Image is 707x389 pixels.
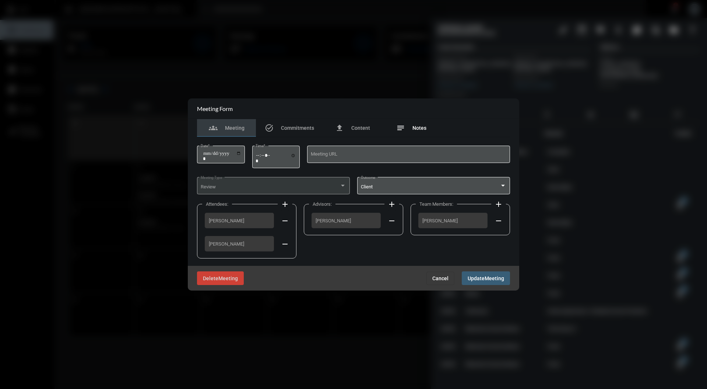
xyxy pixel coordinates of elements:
[225,125,245,131] span: Meeting
[387,216,396,225] mat-icon: remove
[209,241,270,247] span: [PERSON_NAME]
[422,218,483,223] span: [PERSON_NAME]
[468,275,485,281] span: Update
[396,124,405,132] mat-icon: notes
[197,105,233,112] h2: Meeting Form
[197,271,244,285] button: DeleteMeeting
[494,216,503,225] mat-icon: remove
[201,184,216,190] span: Review
[426,272,454,285] button: Cancel
[361,184,373,190] span: Client
[316,218,377,223] span: [PERSON_NAME]
[209,124,218,132] mat-icon: groups
[265,124,274,132] mat-icon: task_alt
[281,240,289,249] mat-icon: remove
[494,200,503,209] mat-icon: add
[462,271,510,285] button: UpdateMeeting
[281,200,289,209] mat-icon: add
[203,275,218,281] span: Delete
[218,275,238,281] span: Meeting
[416,201,457,207] label: Team Members:
[351,125,370,131] span: Content
[209,218,270,223] span: [PERSON_NAME]
[412,125,426,131] span: Notes
[485,275,504,281] span: Meeting
[335,124,344,132] mat-icon: file_upload
[309,201,335,207] label: Advisors:
[432,275,449,281] span: Cancel
[281,125,314,131] span: Commitments
[202,201,232,207] label: Attendees:
[281,216,289,225] mat-icon: remove
[387,200,396,209] mat-icon: add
